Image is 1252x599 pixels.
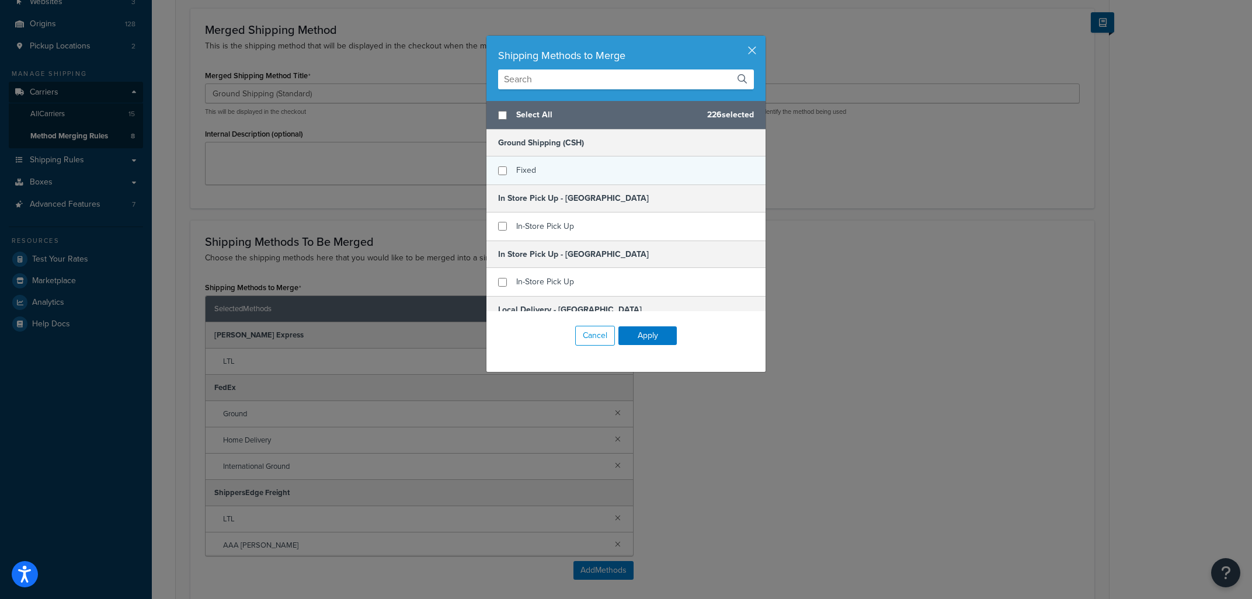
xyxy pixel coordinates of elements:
[516,164,536,176] span: Fixed
[516,107,698,123] span: Select All
[575,326,615,346] button: Cancel
[486,184,766,212] h5: In Store Pick Up - [GEOGRAPHIC_DATA]
[498,47,754,64] div: Shipping Methods to Merge
[498,69,754,89] input: Search
[618,326,677,345] button: Apply
[516,276,574,288] span: In-Store Pick Up
[516,220,574,232] span: In-Store Pick Up
[486,101,766,130] div: 226 selected
[486,241,766,268] h5: In Store Pick Up - [GEOGRAPHIC_DATA]
[486,296,766,323] h5: Local Delivery - [GEOGRAPHIC_DATA]
[486,130,766,156] h5: Ground Shipping (CSH)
